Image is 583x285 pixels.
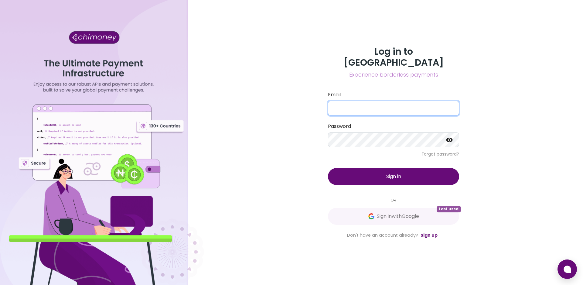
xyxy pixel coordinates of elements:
button: Open chat window [557,259,577,279]
button: Sign in [328,168,459,185]
span: Sign in [386,173,401,180]
p: Forgot password? [328,151,459,157]
span: Experience borderless payments [328,70,459,79]
span: Last used [437,206,461,212]
label: Password [328,123,459,130]
a: Sign up [421,232,438,238]
h3: Log in to [GEOGRAPHIC_DATA] [328,46,459,68]
small: OR [328,197,459,203]
label: Email [328,91,459,98]
img: Google [368,213,374,219]
span: Don't have an account already? [347,232,418,238]
button: GoogleSign inwithGoogleLast used [328,208,459,225]
span: Sign in with Google [377,213,419,220]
